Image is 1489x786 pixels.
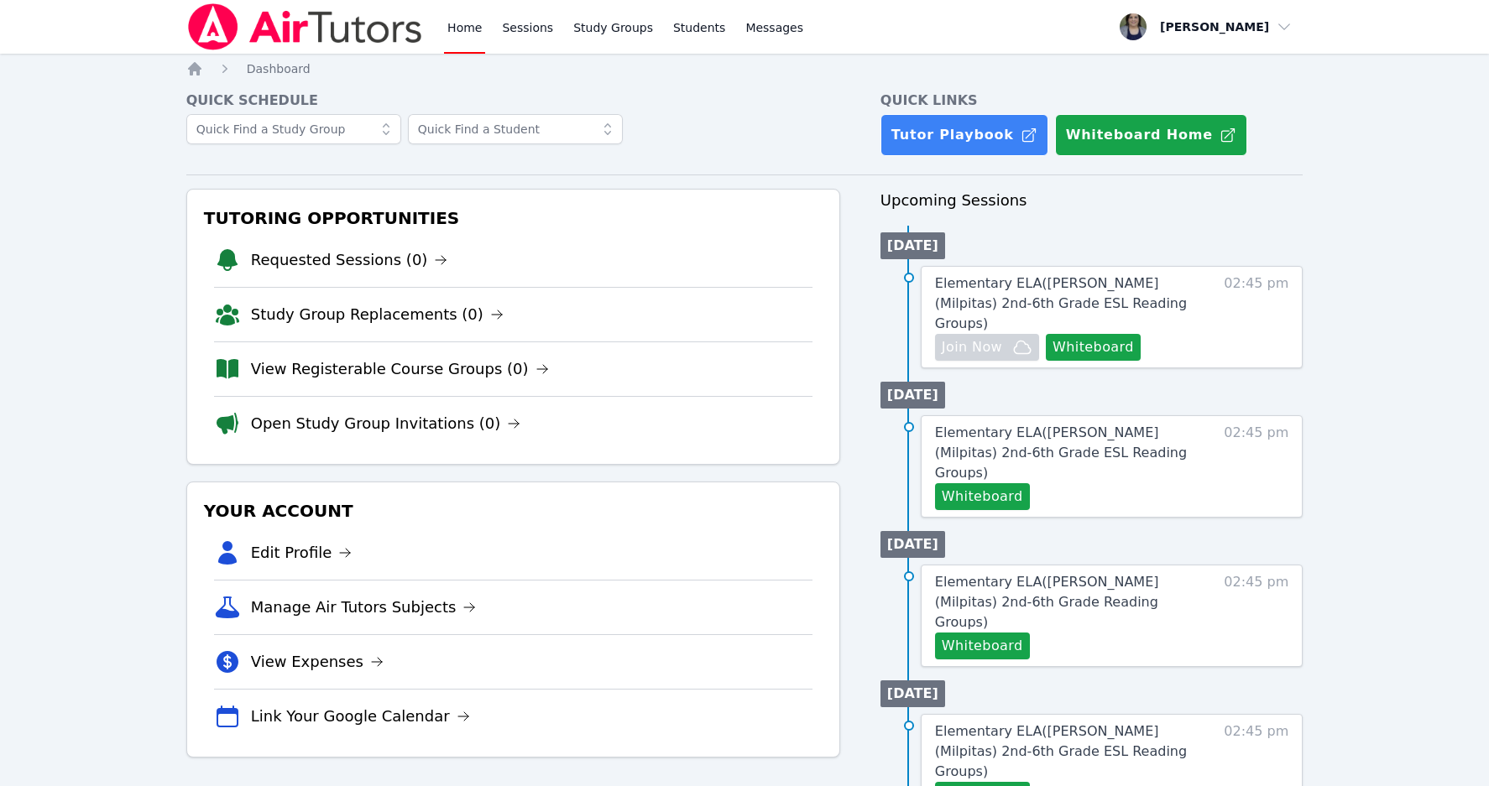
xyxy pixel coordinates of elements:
[247,62,311,75] span: Dashboard
[880,114,1048,156] a: Tutor Playbook
[745,19,803,36] span: Messages
[942,337,1002,357] span: Join Now
[880,189,1303,212] h3: Upcoming Sessions
[880,91,1303,111] h4: Quick Links
[186,114,401,144] input: Quick Find a Study Group
[1046,334,1141,361] button: Whiteboard
[1224,423,1288,510] span: 02:45 pm
[935,632,1030,659] button: Whiteboard
[408,114,623,144] input: Quick Find a Student
[251,596,477,619] a: Manage Air Tutors Subjects
[247,60,311,77] a: Dashboard
[935,424,1187,481] span: Elementary ELA ( [PERSON_NAME] (Milpitas) 2nd-6th Grade ESL Reading Groups )
[935,275,1187,331] span: Elementary ELA ( [PERSON_NAME] (Milpitas) 2nd-6th Grade ESL Reading Groups )
[880,232,945,259] li: [DATE]
[935,483,1030,510] button: Whiteboard
[251,303,504,326] a: Study Group Replacements (0)
[1224,572,1288,659] span: 02:45 pm
[880,680,945,707] li: [DATE]
[880,531,945,558] li: [DATE]
[935,574,1159,630] span: Elementary ELA ( [PERSON_NAME] (Milpitas) 2nd-6th Grade Reading Groups )
[251,248,448,272] a: Requested Sessions (0)
[201,496,826,526] h3: Your Account
[201,203,826,233] h3: Tutoring Opportunities
[935,334,1039,361] button: Join Now
[186,91,840,111] h4: Quick Schedule
[1224,273,1288,361] span: 02:45 pm
[935,572,1200,632] a: Elementary ELA([PERSON_NAME] (Milpitas) 2nd-6th Grade Reading Groups)
[1055,114,1247,156] button: Whiteboard Home
[251,357,549,381] a: View Registerable Course Groups (0)
[251,412,521,435] a: Open Study Group Invitations (0)
[251,705,470,728] a: Link Your Google Calendar
[186,60,1304,77] nav: Breadcrumb
[935,723,1187,779] span: Elementary ELA ( [PERSON_NAME] (Milpitas) 2nd-6th Grade ESL Reading Groups )
[880,382,945,409] li: [DATE]
[935,273,1200,334] a: Elementary ELA([PERSON_NAME] (Milpitas) 2nd-6th Grade ESL Reading Groups)
[251,541,353,565] a: Edit Profile
[251,650,384,674] a: View Expenses
[935,721,1200,782] a: Elementary ELA([PERSON_NAME] (Milpitas) 2nd-6th Grade ESL Reading Groups)
[186,3,424,50] img: Air Tutors
[935,423,1200,483] a: Elementary ELA([PERSON_NAME] (Milpitas) 2nd-6th Grade ESL Reading Groups)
